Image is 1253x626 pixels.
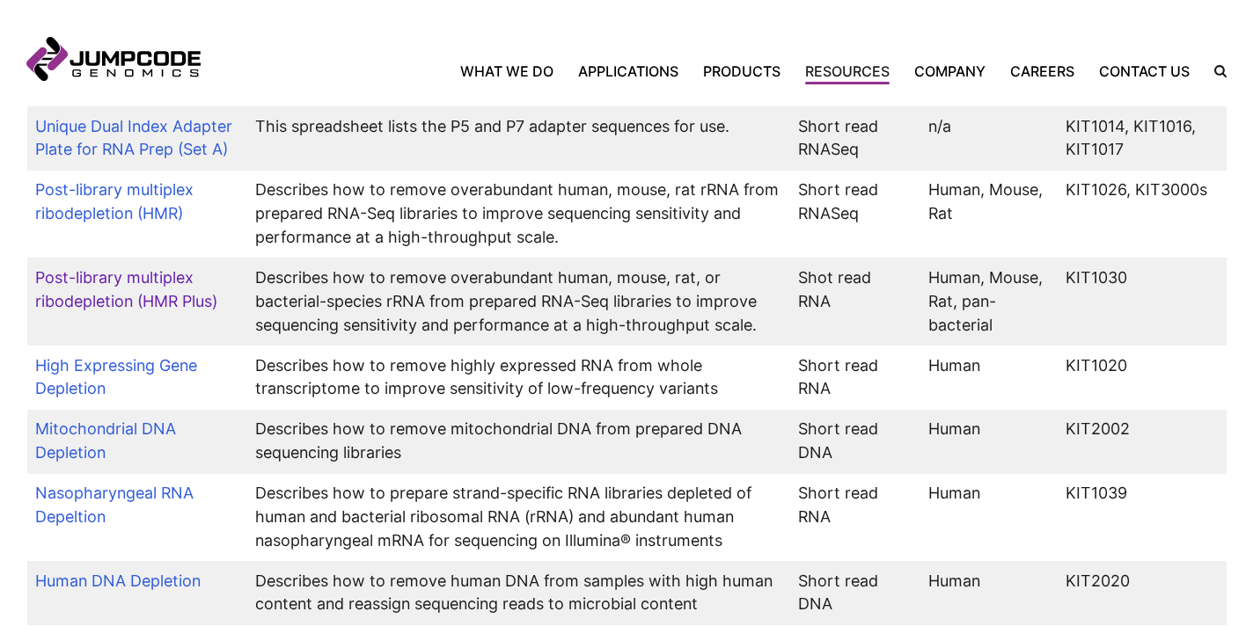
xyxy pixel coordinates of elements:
[920,410,1058,474] td: Human
[35,419,176,462] a: Mitochondrial DNA Depletion
[1057,561,1226,625] td: KIT2020
[460,61,566,82] a: What We Do
[35,180,194,222] a: Post-library multiplex ribodepletion (HMR)
[789,410,920,474] td: Short read DNA
[793,61,902,82] a: Resources
[246,171,789,258] td: Describes how to remove overabundant human, mouse, rat rRNA from prepared RNA-Seq libraries to im...
[246,106,789,171] td: This spreadsheet lists the P5 and P7 adapter sequences for use.
[35,356,197,398] a: High Expressing Gene Depletion
[246,346,789,410] td: Describes how to remove highly expressed RNA from whole transcriptome to improve sensitivity of l...
[1057,106,1226,171] td: KIT1014, KIT1016, KIT1017
[920,258,1058,346] td: Human, Mouse, Rat, pan-bacterial
[1057,346,1226,410] td: KIT1020
[35,117,232,159] a: Unique Dual Index Adapter Plate for RNA Prep (Set A)
[1057,474,1226,562] td: KIT1039
[789,474,920,562] td: Short read RNA
[35,268,217,310] a: Post-library multiplex ribodepletion (HMR Plus)
[35,484,194,526] a: Nasopharyngeal RNA Depeltion
[246,561,789,625] td: Describes how to remove human DNA from samples with high human content and reassign sequencing re...
[920,106,1058,171] td: n/a
[1057,410,1226,474] td: KIT2002
[246,258,789,346] td: Describes how to remove overabundant human, mouse, rat, or bacterial-species rRNA from prepared R...
[920,346,1058,410] td: Human
[246,474,789,562] td: Describes how to prepare strand-specific RNA libraries depleted of human and bacterial ribosomal ...
[789,106,920,171] td: Short read RNASeq
[691,61,793,82] a: Products
[789,346,920,410] td: Short read RNA
[789,561,920,625] td: Short read DNA
[35,571,201,590] a: Human DNA Depletion
[789,171,920,258] td: Short read RNASeq
[201,61,1202,82] nav: Primary Navigation
[920,474,1058,562] td: Human
[920,561,1058,625] td: Human
[920,171,1058,258] td: Human, Mouse, Rat
[1057,171,1226,258] td: KIT1026, KIT3000s
[1057,258,1226,346] td: KIT1030
[1087,61,1202,82] a: Contact Us
[566,61,691,82] a: Applications
[998,61,1087,82] a: Careers
[789,258,920,346] td: Shot read RNA
[246,410,789,474] td: Describes how to remove mitochondrial DNA from prepared DNA sequencing libraries
[902,61,998,82] a: Company
[1202,65,1227,77] label: Search the site.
